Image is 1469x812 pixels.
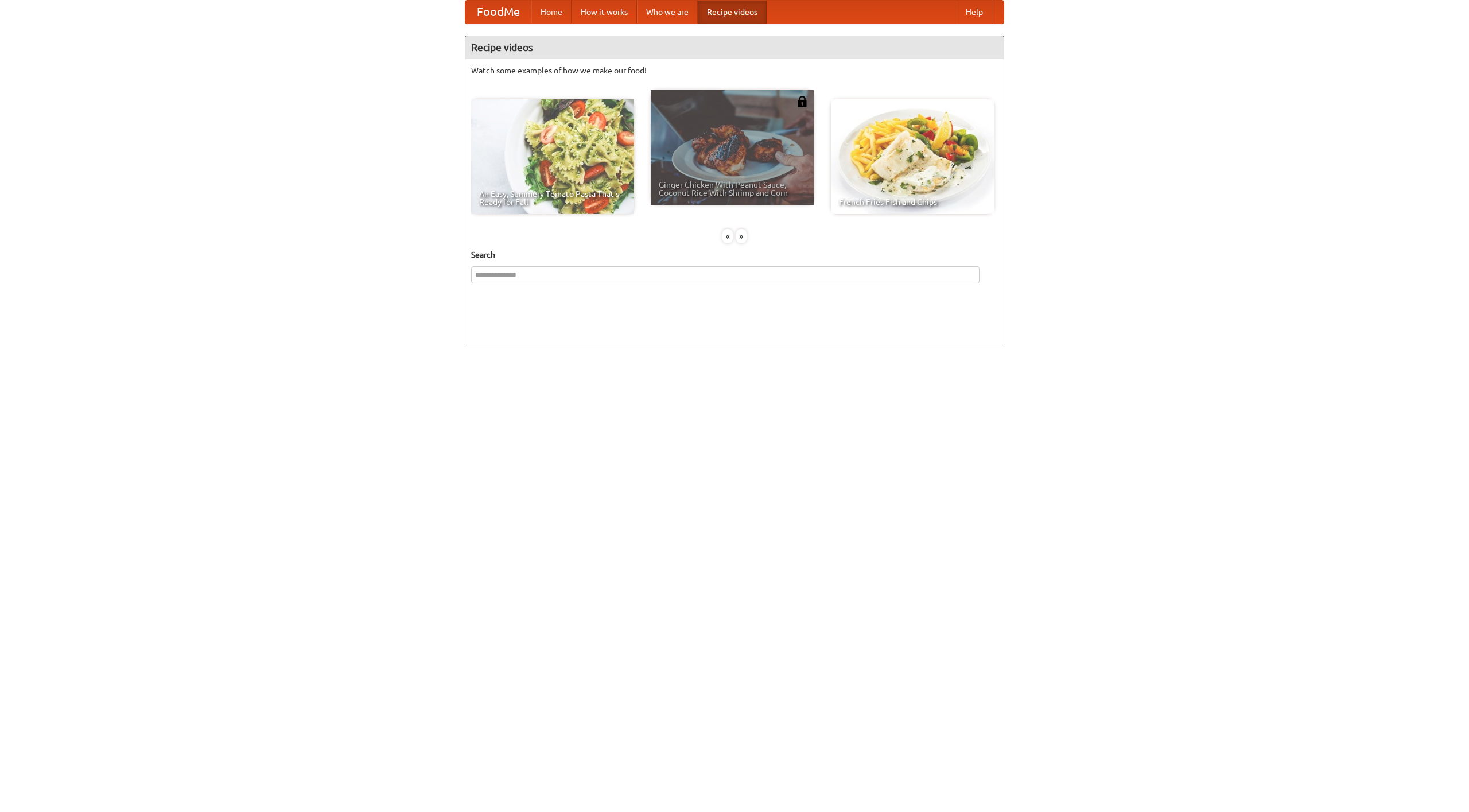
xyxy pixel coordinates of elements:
[796,96,808,107] img: 483408.png
[471,65,998,76] p: Watch some examples of how we make our food!
[722,229,733,243] div: «
[465,1,531,24] a: FoodMe
[479,190,626,206] span: An Easy, Summery Tomato Pasta That's Ready for Fall
[831,99,994,214] a: French Fries Fish and Chips
[637,1,698,24] a: Who we are
[839,198,986,206] span: French Fries Fish and Chips
[465,36,1004,59] h4: Recipe videos
[736,229,747,243] div: »
[471,249,998,261] h5: Search
[698,1,767,24] a: Recipe videos
[572,1,637,24] a: How it works
[531,1,572,24] a: Home
[471,99,634,214] a: An Easy, Summery Tomato Pasta That's Ready for Fall
[957,1,992,24] a: Help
